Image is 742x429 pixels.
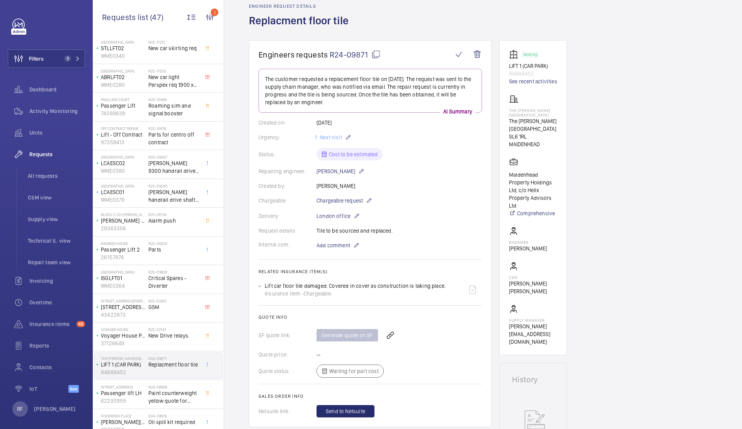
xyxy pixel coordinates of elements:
[249,3,353,9] h2: Engineer request details
[28,194,85,201] span: CSM view
[101,212,145,217] p: Block (1-12) [PERSON_NAME] House
[148,44,199,52] span: New car skirting req
[101,274,145,282] p: ISGLFT01
[148,299,199,303] h2: R25-02923
[101,385,145,389] p: [STREET_ADDRESS]
[101,44,145,52] p: STLLFT02
[148,155,199,159] h2: R25-09587
[509,70,557,78] p: 84889453
[101,196,145,204] p: WME0379
[101,356,145,361] p: The [PERSON_NAME][GEOGRAPHIC_DATA]
[509,245,547,252] p: [PERSON_NAME]
[148,126,199,131] h2: R25-10676
[440,108,475,115] p: AI Summary
[101,110,145,117] p: 74389638
[148,40,199,44] h2: R25-11212
[101,69,145,73] p: [GEOGRAPHIC_DATA]
[148,212,199,217] h2: R25-08114
[509,62,557,70] p: LIFT 1 (CAR PARK)
[259,269,482,274] h2: Related insurance item(s)
[101,225,145,232] p: 29363356
[101,126,145,131] p: Off Contract Repair
[509,323,557,346] p: [PERSON_NAME][EMAIL_ADDRESS][DOMAIN_NAME]
[34,405,76,413] p: [PERSON_NAME]
[101,397,145,405] p: 62293959
[330,50,381,59] span: R24-09871
[29,299,85,306] span: Overtime
[101,73,145,81] p: ABRLFT02
[509,133,557,148] p: SL6 1RL MAIDENHEAD
[148,241,199,246] h2: R25-06208
[29,86,85,93] span: Dashboard
[77,321,85,327] span: 45
[101,327,145,332] p: Voyager House
[509,117,557,133] p: The [PERSON_NAME][GEOGRAPHIC_DATA]
[317,211,360,221] p: London office
[102,12,150,22] span: Requests list
[265,75,475,106] p: The customer requested a replacement floor tile on [DATE]. The request was sent to the supply cha...
[101,155,145,159] p: [GEOGRAPHIC_DATA]
[304,290,332,297] span: Chargeable:
[29,107,85,115] span: Activity Monitoring
[101,368,145,376] p: 84889453
[101,311,145,319] p: 43422873
[148,385,199,389] h2: R24-09869
[101,339,145,347] p: 37126649
[28,237,85,245] span: Technical S. view
[318,134,342,140] span: Next visit
[509,108,557,117] p: The [PERSON_NAME][GEOGRAPHIC_DATA]
[509,280,557,295] p: [PERSON_NAME] [PERSON_NAME]
[512,376,554,383] h1: History
[326,407,365,415] span: Send to Netsuite
[259,394,482,399] h2: Sales order info
[17,405,23,413] p: RF
[101,97,145,102] p: Pavillion Court
[101,131,145,138] p: Lift - Off Contract
[148,361,199,368] span: Replacment floor tile
[509,209,557,217] a: Comprehensive
[101,138,145,146] p: 97359413
[148,327,199,332] h2: R25-02141
[509,171,557,209] p: Maidenhead Property Holdings Ltd, c/o Helix Property Advisors Ltd
[148,270,199,274] h2: R25-03608
[265,290,304,297] span: Insurance item -
[148,69,199,73] h2: R25-11209
[28,258,85,266] span: Repair team view
[523,53,537,56] p: Working
[101,167,145,175] p: WME0380
[317,167,364,176] p: [PERSON_NAME]
[148,332,199,339] span: New Drive relays.
[101,303,145,311] p: [STREET_ADDRESS][PERSON_NAME]
[101,246,145,253] p: Passenger Lift 2
[101,217,145,225] p: [PERSON_NAME] House
[148,184,199,188] h2: R25-09585
[509,78,557,85] a: See recent activities
[148,73,199,89] span: New car light Perspex req 1900 x 300 3mm thickness
[101,299,145,303] p: [STREET_ADDRESS][PERSON_NAME]
[101,282,145,290] p: WME0364
[148,188,199,204] span: [PERSON_NAME] handrail drive shaft, handrail chain & main handrail sprocket
[317,242,350,249] span: Add comment
[509,275,557,280] p: CSM
[68,385,79,393] span: Beta
[101,102,145,110] p: Passenger Lift
[148,389,199,405] span: Paint counterweight yellow quote for guarding and separating the lift shafts
[29,320,73,328] span: Insurance items
[148,217,199,225] span: Alarm push
[148,97,199,102] h2: R25-10869
[509,240,547,245] p: Engineer
[29,55,44,62] span: Filters
[101,81,145,89] p: WME0280
[259,50,328,59] span: Engineers requests
[101,361,145,368] p: LIFT 1 (CAR PARK)
[148,303,199,311] span: GSM
[148,246,199,253] span: Parts
[29,342,85,350] span: Reports
[101,184,145,188] p: [GEOGRAPHIC_DATA]
[148,131,199,146] span: Parts for centro off contract
[28,215,85,223] span: Supply view
[101,414,145,418] p: Sovereign Place
[101,332,145,339] p: Voyager House Passenger Lift
[101,40,145,44] p: [GEOGRAPHIC_DATA]
[101,253,145,261] p: 26157976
